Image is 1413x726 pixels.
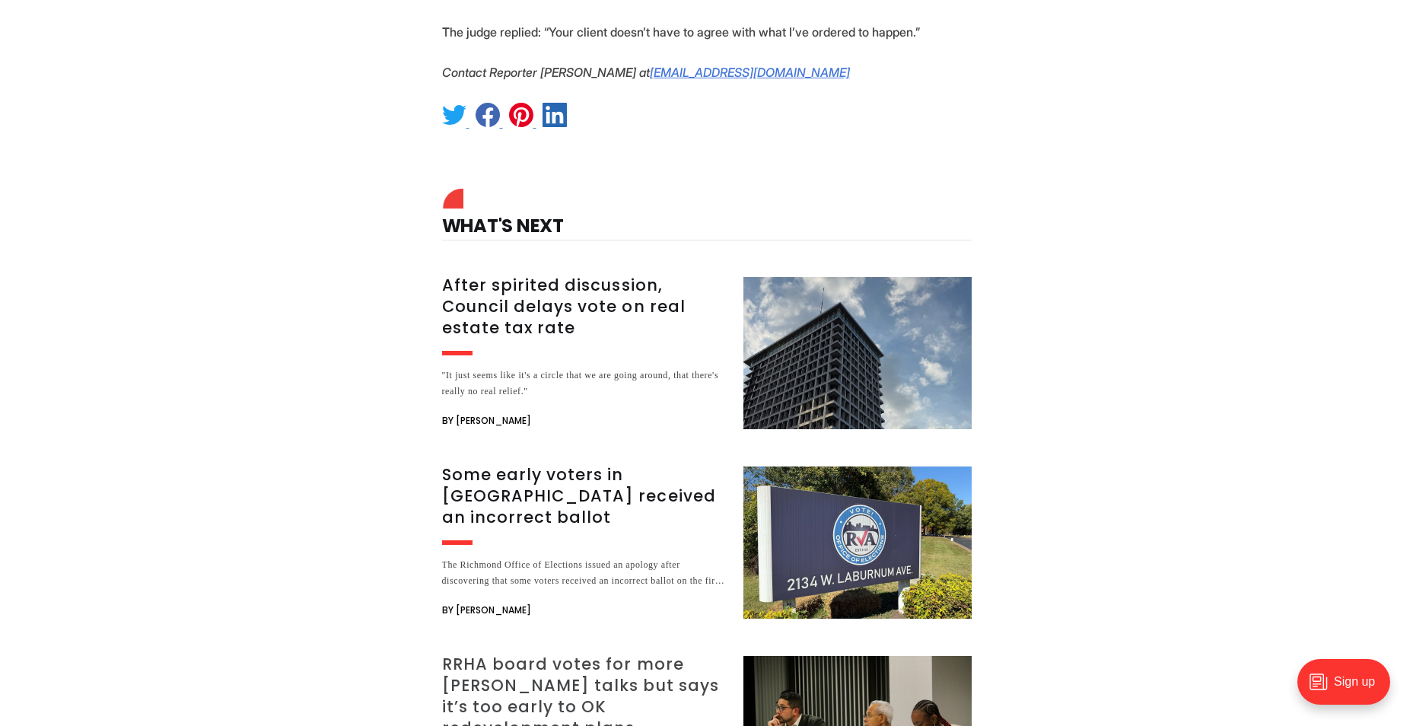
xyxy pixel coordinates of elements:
[442,466,972,619] a: Some early voters in [GEOGRAPHIC_DATA] received an incorrect ballot The Richmond Office of Electi...
[442,601,531,619] span: By [PERSON_NAME]
[442,275,725,339] h3: After spirited discussion, Council delays vote on real estate tax rate
[1284,651,1413,726] iframe: portal-trigger
[442,277,972,430] a: After spirited discussion, Council delays vote on real estate tax rate "It just seems like it's a...
[442,65,650,80] em: Contact Reporter [PERSON_NAME] at
[442,21,972,43] p: The judge replied: “Your client doesn’t have to agree with what I’ve ordered to happen.”
[442,412,531,430] span: By [PERSON_NAME]
[442,464,725,528] h3: Some early voters in [GEOGRAPHIC_DATA] received an incorrect ballot
[743,466,972,619] img: Some early voters in Richmond received an incorrect ballot
[442,557,725,589] div: The Richmond Office of Elections issued an apology after discovering that some voters received an...
[442,368,725,400] div: "It just seems like it's a circle that we are going around, that there's really no real relief."
[650,65,850,80] a: [EMAIL_ADDRESS][DOMAIN_NAME]
[442,193,972,240] h4: What's Next
[743,277,972,429] img: After spirited discussion, Council delays vote on real estate tax rate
